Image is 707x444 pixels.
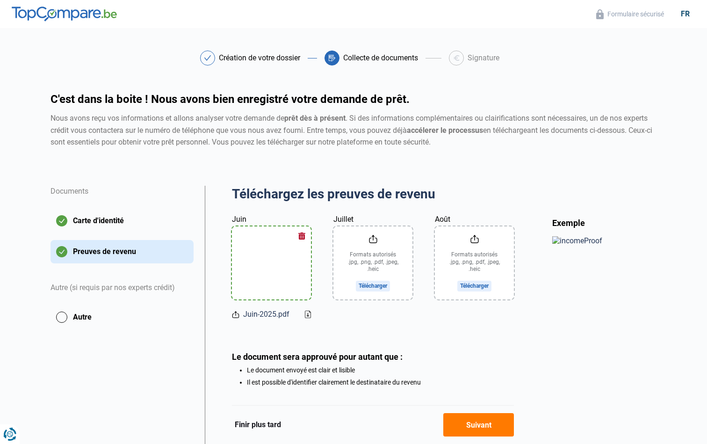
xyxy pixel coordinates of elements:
[50,94,656,105] h1: C'est dans la boite ! Nous avons bien enregistré votre demande de prêt.
[593,9,667,20] button: Formulaire sécurisé
[232,419,284,431] button: Finir plus tard
[232,186,514,203] h2: Téléchargez les preuves de revenu
[50,306,194,329] button: Autre
[247,366,514,374] li: Le document envoyé est clair et lisible
[243,309,289,320] span: Juin-2025.pdf
[219,54,300,62] div: Création de votre dossier
[552,218,657,228] div: Exemple
[232,352,514,362] div: Le document sera approuvé pour autant que :
[232,214,246,225] label: Juin
[12,7,117,22] img: TopCompare.be
[50,240,194,263] button: Preuves de revenu
[50,186,194,209] div: Documents
[333,214,353,225] label: Juillet
[443,413,514,437] button: Suivant
[675,9,695,18] div: fr
[284,114,346,123] strong: prêt dès à présent
[50,271,194,306] div: Autre (si requis par nos experts crédit)
[247,378,514,386] li: Il est possible d'identifier clairement le destinataire du revenu
[305,311,311,318] a: Download
[552,236,602,245] img: incomeProof
[435,214,450,225] label: Août
[50,209,194,233] button: Carte d'identité
[468,54,499,62] div: Signature
[50,112,656,148] div: Nous avons reçu vos informations et allons analyser votre demande de . Si des informations complé...
[343,54,418,62] div: Collecte de documents
[407,126,483,135] strong: accélerer le processus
